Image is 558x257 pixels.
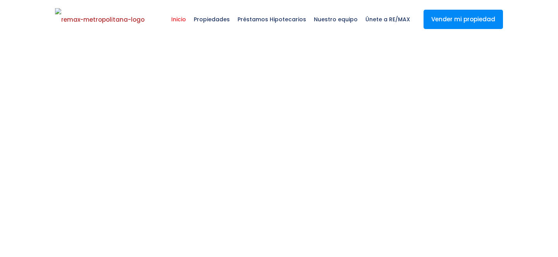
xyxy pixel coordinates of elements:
[234,8,310,31] span: Préstamos Hipotecarios
[167,8,190,31] span: Inicio
[55,8,145,31] img: remax-metropolitana-logo
[362,8,414,31] span: Únete a RE/MAX
[310,8,362,31] span: Nuestro equipo
[190,8,234,31] span: Propiedades
[424,10,503,29] a: Vender mi propiedad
